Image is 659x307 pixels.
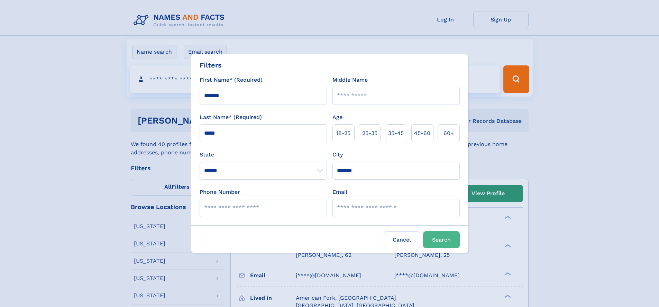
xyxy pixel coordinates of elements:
button: Search [423,231,460,248]
label: Age [332,113,342,121]
label: Cancel [384,231,420,248]
label: Phone Number [200,188,240,196]
span: 60+ [443,129,454,137]
label: First Name* (Required) [200,76,263,84]
label: Email [332,188,347,196]
label: Last Name* (Required) [200,113,262,121]
div: Filters [200,60,222,70]
span: 45‑60 [414,129,430,137]
span: 18‑25 [336,129,350,137]
label: City [332,151,343,159]
span: 35‑45 [388,129,404,137]
label: State [200,151,327,159]
label: Middle Name [332,76,368,84]
span: 25‑35 [362,129,377,137]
